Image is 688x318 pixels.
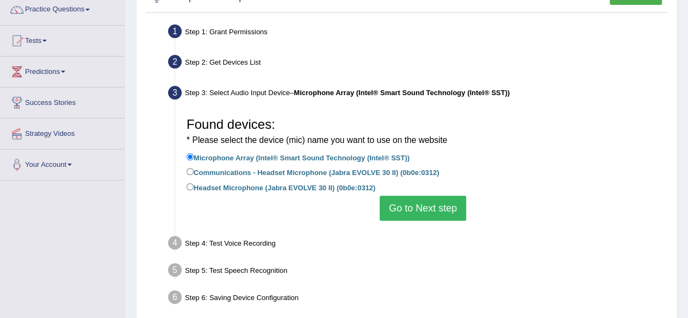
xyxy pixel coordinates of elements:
[1,119,125,146] a: Strategy Videos
[187,151,410,163] label: Microphone Array (Intel® Smart Sound Technology (Intel® SST))
[187,117,659,146] h3: Found devices:
[163,287,672,311] div: Step 6: Saving Device Configuration
[187,135,447,145] small: * Please select the device (mic) name you want to use on the website
[294,89,510,97] b: Microphone Array (Intel® Smart Sound Technology (Intel® SST))
[187,166,439,178] label: Communications - Headset Microphone (Jabra EVOLVE 30 II) (0b0e:0312)
[163,52,672,76] div: Step 2: Get Devices List
[187,168,194,175] input: Communications - Headset Microphone (Jabra EVOLVE 30 II) (0b0e:0312)
[163,83,672,107] div: Step 3: Select Audio Input Device
[1,149,125,177] a: Your Account
[290,89,510,97] span: –
[1,88,125,115] a: Success Stories
[187,183,194,190] input: Headset Microphone (Jabra EVOLVE 30 II) (0b0e:0312)
[380,196,466,221] button: Go to Next step
[163,233,672,257] div: Step 4: Test Voice Recording
[163,260,672,284] div: Step 5: Test Speech Recognition
[1,26,125,53] a: Tests
[187,181,375,193] label: Headset Microphone (Jabra EVOLVE 30 II) (0b0e:0312)
[1,57,125,84] a: Predictions
[187,153,194,160] input: Microphone Array (Intel® Smart Sound Technology (Intel® SST))
[163,21,672,45] div: Step 1: Grant Permissions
